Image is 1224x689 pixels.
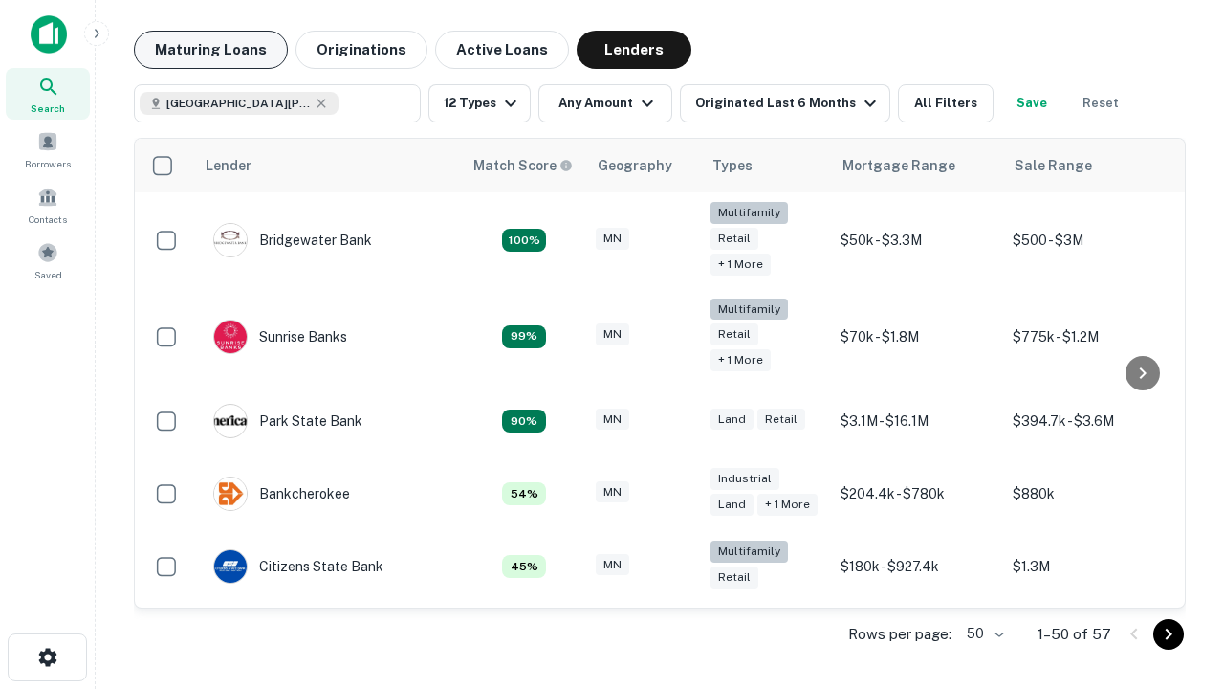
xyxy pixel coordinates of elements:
[842,154,955,177] div: Mortgage Range
[1153,619,1184,650] button: Go to next page
[596,554,629,576] div: MN
[701,139,831,192] th: Types
[6,123,90,175] a: Borrowers
[6,179,90,231] a: Contacts
[596,228,629,250] div: MN
[25,156,71,171] span: Borrowers
[214,550,247,583] img: picture
[1003,139,1175,192] th: Sale Range
[1003,385,1175,457] td: $394.7k - $3.6M
[1070,84,1131,122] button: Reset
[831,139,1003,192] th: Mortgage Range
[710,468,779,490] div: Industrial
[134,31,288,69] button: Maturing Loans
[428,84,531,122] button: 12 Types
[710,349,771,371] div: + 1 more
[6,68,90,120] a: Search
[31,100,65,116] span: Search
[214,321,247,353] img: picture
[538,84,672,122] button: Any Amount
[6,234,90,286] a: Saved
[1015,154,1092,177] div: Sale Range
[213,549,383,584] div: Citizens State Bank
[213,404,362,438] div: Park State Bank
[586,139,701,192] th: Geography
[710,494,754,516] div: Land
[502,482,546,505] div: Matching Properties: 6, hasApolloMatch: undefined
[1003,457,1175,530] td: $880k
[502,325,546,348] div: Matching Properties: 11, hasApolloMatch: undefined
[831,385,1003,457] td: $3.1M - $16.1M
[710,202,788,224] div: Multifamily
[29,211,67,227] span: Contacts
[710,228,758,250] div: Retail
[214,405,247,437] img: picture
[577,31,691,69] button: Lenders
[831,530,1003,603] td: $180k - $927.4k
[31,15,67,54] img: capitalize-icon.png
[596,409,629,431] div: MN
[1003,530,1175,603] td: $1.3M
[1128,536,1224,628] iframe: Chat Widget
[831,289,1003,386] td: $70k - $1.8M
[598,154,672,177] div: Geography
[959,620,1007,648] div: 50
[1003,603,1175,676] td: $485k - $519.9k
[710,567,758,589] div: Retail
[695,92,882,115] div: Originated Last 6 Months
[710,409,754,431] div: Land
[206,154,251,177] div: Lender
[473,155,573,176] div: Capitalize uses an advanced AI algorithm to match your search with the best lender. The match sco...
[213,477,350,511] div: Bankcherokee
[831,603,1003,676] td: $384k - $2M
[166,95,310,112] span: [GEOGRAPHIC_DATA][PERSON_NAME], [GEOGRAPHIC_DATA], [GEOGRAPHIC_DATA]
[710,323,758,345] div: Retail
[502,555,546,578] div: Matching Properties: 5, hasApolloMatch: undefined
[213,223,372,257] div: Bridgewater Bank
[214,478,247,510] img: picture
[596,323,629,345] div: MN
[473,155,569,176] h6: Match Score
[1001,84,1062,122] button: Save your search to get updates of matches that match your search criteria.
[1003,192,1175,289] td: $500 - $3M
[435,31,569,69] button: Active Loans
[213,320,347,354] div: Sunrise Banks
[710,541,788,563] div: Multifamily
[757,409,805,431] div: Retail
[502,410,546,433] div: Matching Properties: 10, hasApolloMatch: undefined
[462,139,586,192] th: Capitalize uses an advanced AI algorithm to match your search with the best lender. The match sco...
[757,494,818,516] div: + 1 more
[898,84,994,122] button: All Filters
[710,299,788,321] div: Multifamily
[34,267,62,282] span: Saved
[194,139,462,192] th: Lender
[1038,623,1111,646] p: 1–50 of 57
[848,623,951,646] p: Rows per page:
[1003,289,1175,386] td: $775k - $1.2M
[831,192,1003,289] td: $50k - $3.3M
[710,254,771,276] div: + 1 more
[295,31,427,69] button: Originations
[680,84,890,122] button: Originated Last 6 Months
[502,229,546,252] div: Matching Properties: 20, hasApolloMatch: undefined
[712,154,753,177] div: Types
[214,224,247,256] img: picture
[831,457,1003,530] td: $204.4k - $780k
[596,481,629,503] div: MN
